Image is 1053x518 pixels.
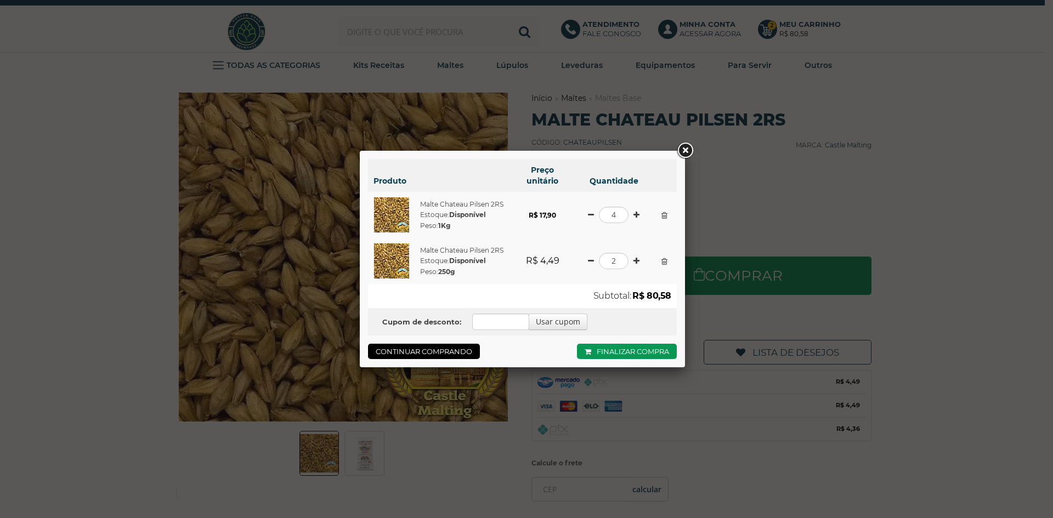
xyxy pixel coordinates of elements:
strong: R$ 80,58 [632,291,671,301]
strong: Disponível [449,257,486,265]
span: Estoque: [420,257,486,265]
img: Malte Chateau Pilsen 2RS [374,197,409,232]
h6: Quantidade [581,175,647,186]
span: Estoque: [420,210,486,219]
a: Finalizar compra [577,344,677,359]
a: Continuar comprando [368,344,480,359]
img: Malte Chateau Pilsen 2RS [374,243,409,278]
span: Peso: [420,267,455,276]
span: Subtotal: [593,291,631,301]
button: Usar cupom [529,314,587,330]
a: Malte Chateau Pilsen 2RS [420,246,503,254]
strong: 250g [438,267,455,276]
strong: 1Kg [438,221,450,230]
span: Peso: [420,221,450,230]
a: Close [675,141,695,161]
h6: Produto [373,175,504,186]
h6: Preço unitário [515,164,570,186]
strong: Disponível [449,210,486,219]
a: Malte Chateau Pilsen 2RS [420,200,503,208]
b: Cupom de desconto: [382,317,461,326]
strong: R$ 4,49 [515,255,570,266]
strong: R$ 17,90 [529,210,556,219]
